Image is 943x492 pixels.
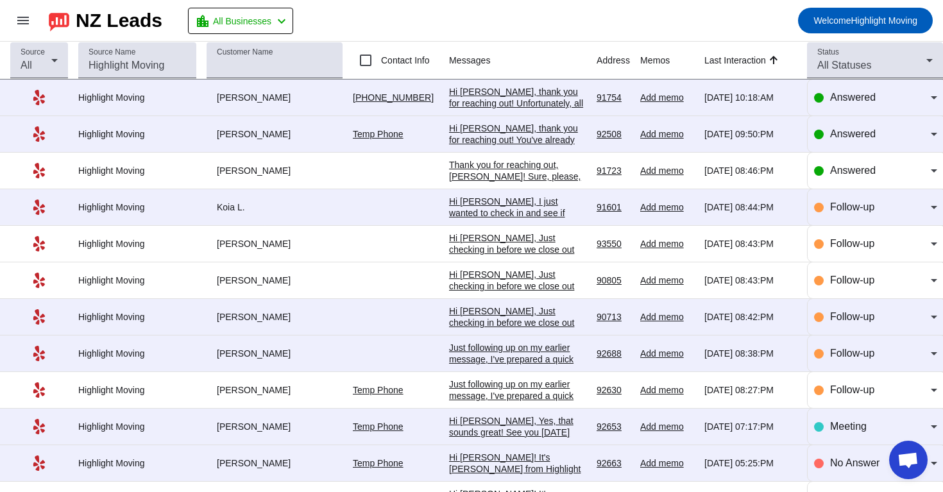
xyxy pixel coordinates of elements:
mat-label: Status [817,48,839,56]
div: Highlight Moving [78,128,196,140]
mat-icon: Yelp [31,455,47,471]
div: [DATE] 08:42:PM [704,311,797,323]
div: [PERSON_NAME] [207,165,343,176]
div: Highlight Moving [78,348,196,359]
mat-icon: Yelp [31,309,47,325]
div: [DATE] 08:38:PM [704,348,797,359]
div: Add memo [640,457,694,469]
div: Highlight Moving [78,238,196,250]
div: 92663 [597,457,630,469]
div: [DATE] 07:17:PM [704,421,797,432]
div: [PERSON_NAME] [207,421,343,432]
mat-icon: Yelp [31,346,47,361]
div: Add memo [640,92,694,103]
div: [DATE] 10:18:AM [704,92,797,103]
span: All [21,60,32,71]
div: Highlight Moving [78,384,196,396]
mat-icon: Yelp [31,273,47,288]
mat-label: Source Name [89,48,135,56]
mat-icon: location_city [195,13,210,29]
div: Open chat [889,441,928,479]
div: Add memo [640,201,694,213]
a: Temp Phone [353,129,404,139]
th: Messages [449,42,597,80]
span: No Answer [830,457,879,468]
div: Hi [PERSON_NAME], Just checking in before we close out your request. If you're still planning you... [449,269,586,396]
div: [DATE] 09:50:PM [704,128,797,140]
div: Highlight Moving [78,201,196,213]
span: Answered [830,128,876,139]
mat-icon: Yelp [31,90,47,105]
span: Follow-up [830,201,874,212]
div: 92688 [597,348,630,359]
div: Highlight Moving [78,421,196,432]
div: Hi [PERSON_NAME], Yes, that sounds great! See you [DATE] morning 👍🏼 [449,415,586,450]
div: Add memo [640,128,694,140]
div: 92630 [597,384,630,396]
mat-icon: chevron_left [274,13,289,29]
div: 90805 [597,275,630,286]
span: Answered [830,92,876,103]
a: Temp Phone [353,421,404,432]
mat-icon: Yelp [31,236,47,251]
mat-icon: Yelp [31,419,47,434]
mat-icon: Yelp [31,382,47,398]
div: [DATE] 08:43:PM [704,238,797,250]
label: Contact Info [378,54,430,67]
div: 92653 [597,421,630,432]
span: Follow-up [830,275,874,285]
div: Hi [PERSON_NAME], Just checking in before we close out your request. If you're still planning you... [449,305,586,432]
div: Highlight Moving [78,92,196,103]
img: logo [49,10,69,31]
mat-icon: Yelp [31,126,47,142]
div: [PERSON_NAME] [207,238,343,250]
div: NZ Leads [76,12,162,30]
span: All Businesses [213,12,271,30]
th: Memos [640,42,704,80]
div: Highlight Moving [78,457,196,469]
mat-icon: Yelp [31,163,47,178]
div: [PERSON_NAME] [207,311,343,323]
div: Hi [PERSON_NAME], Just checking in before we close out your request. If you're still planning you... [449,232,586,359]
div: [DATE] 08:46:PM [704,165,797,176]
mat-label: Customer Name [217,48,273,56]
div: [PERSON_NAME] [207,384,343,396]
a: Temp Phone [353,458,404,468]
div: Koia L. [207,201,343,213]
div: [PERSON_NAME] [207,128,343,140]
div: Add memo [640,311,694,323]
div: 91723 [597,165,630,176]
div: Add memo [640,348,694,359]
div: Add memo [640,238,694,250]
div: Highlight Moving [78,165,196,176]
span: Meeting [830,421,867,432]
div: Hi [PERSON_NAME], thank you for reaching out! Unfortunately, all our morning spots for [DATE] are... [449,86,586,225]
div: Add memo [640,384,694,396]
div: [DATE] 05:25:PM [704,457,797,469]
div: [PERSON_NAME] [207,92,343,103]
th: Address [597,42,640,80]
a: [PHONE_NUMBER] [353,92,434,103]
a: Temp Phone [353,385,404,395]
div: 93550 [597,238,630,250]
div: 92508 [597,128,630,140]
button: All Businesses [188,8,293,34]
div: [PERSON_NAME] [207,457,343,469]
div: Add memo [640,275,694,286]
span: Welcome [813,15,851,26]
div: [DATE] 08:44:PM [704,201,797,213]
div: 91601 [597,201,630,213]
mat-icon: menu [15,13,31,28]
div: Thank you for reaching out, [PERSON_NAME]! Sure, please, take your time. [449,159,586,194]
span: Follow-up [830,348,874,359]
div: [DATE] 08:27:PM [704,384,797,396]
button: WelcomeHighlight Moving [798,8,933,33]
mat-label: Source [21,48,45,56]
mat-icon: Yelp [31,199,47,215]
div: [PERSON_NAME] [207,275,343,286]
div: Highlight Moving [78,275,196,286]
div: [PERSON_NAME] [207,348,343,359]
span: Follow-up [830,384,874,395]
span: Follow-up [830,238,874,249]
span: Follow-up [830,311,874,322]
